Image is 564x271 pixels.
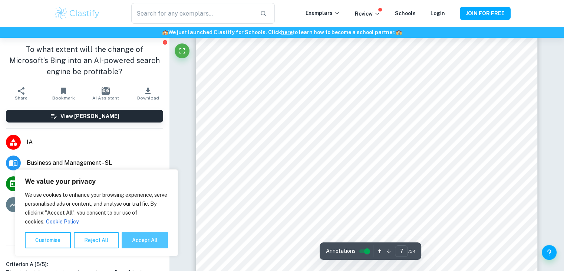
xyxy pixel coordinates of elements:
[431,10,445,16] a: Login
[60,112,119,120] h6: View [PERSON_NAME]
[395,10,416,16] a: Schools
[460,7,511,20] button: JOIN FOR FREE
[1,28,563,36] h6: We just launched Clastify for Schools. Click to learn how to become a school partner.
[92,95,119,101] span: AI Assistant
[6,260,163,268] h6: Criterion A [ 5 / 5 ]:
[408,248,415,255] span: / 34
[127,83,169,104] button: Download
[3,248,166,257] h6: Examiner's summary
[74,232,119,248] button: Reject All
[25,232,71,248] button: Customise
[42,83,85,104] button: Bookmark
[306,9,340,17] p: Exemplars
[15,95,27,101] span: Share
[396,29,402,35] span: 🏫
[131,3,254,24] input: Search for any exemplars...
[542,245,557,260] button: Help and Feedback
[137,95,159,101] span: Download
[326,247,355,255] span: Annotations
[54,6,101,21] img: Clastify logo
[27,159,163,167] span: Business and Management - SL
[6,110,163,123] button: View [PERSON_NAME]
[122,232,168,248] button: Accept All
[281,29,293,35] a: here
[6,44,163,77] h1: To what extent will the change of Microsoft’s Bing into an AI-powered search engine be profitable?
[85,83,127,104] button: AI Assistant
[162,39,168,45] button: Report issue
[25,177,168,186] p: We value your privacy
[175,43,189,58] button: Fullscreen
[102,87,110,95] img: AI Assistant
[355,10,380,18] p: Review
[162,29,168,35] span: 🏫
[46,218,79,225] a: Cookie Policy
[15,169,178,256] div: We value your privacy
[52,95,75,101] span: Bookmark
[27,138,163,147] span: IA
[25,190,168,226] p: We use cookies to enhance your browsing experience, serve personalised ads or content, and analys...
